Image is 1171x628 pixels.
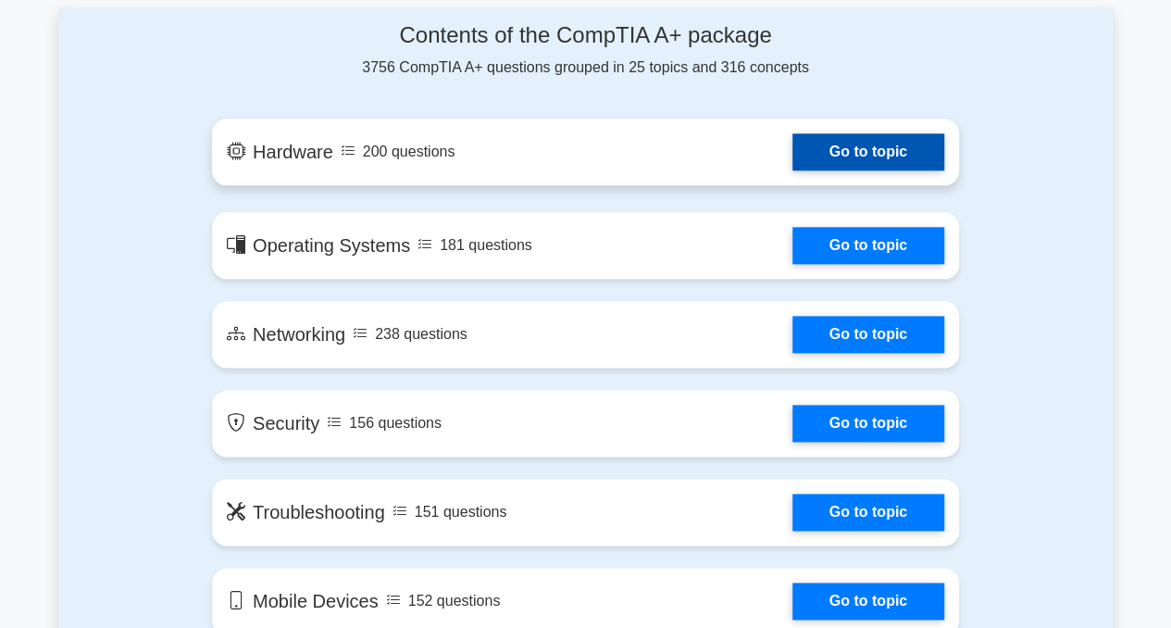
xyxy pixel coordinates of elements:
h4: Contents of the CompTIA A+ package [212,22,959,49]
a: Go to topic [792,583,944,620]
a: Go to topic [792,316,944,353]
a: Go to topic [792,133,944,170]
a: Go to topic [792,494,944,531]
a: Go to topic [792,405,944,442]
div: 3756 CompTIA A+ questions grouped in 25 topics and 316 concepts [212,22,959,79]
a: Go to topic [792,227,944,264]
